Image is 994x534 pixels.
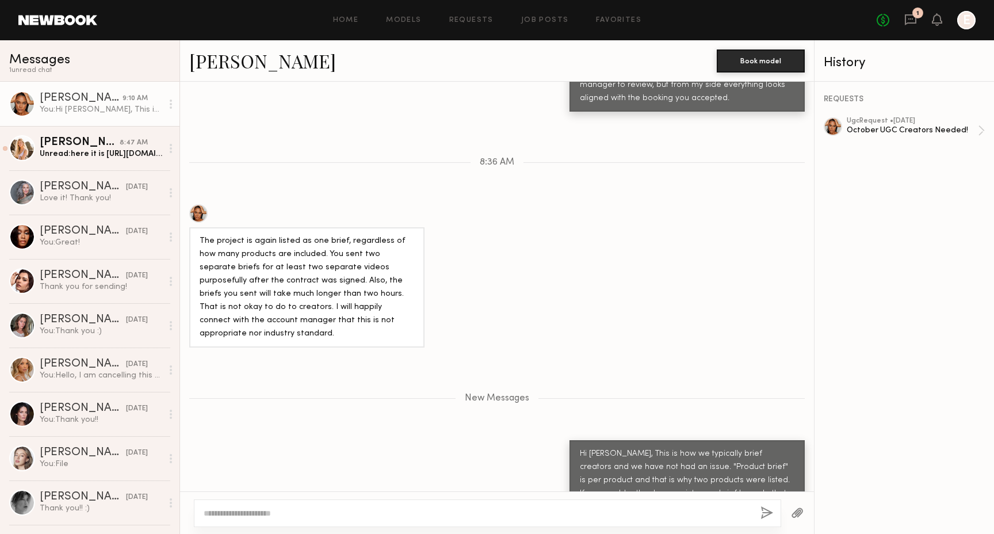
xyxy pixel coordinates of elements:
a: Home [333,17,359,24]
div: Unread: here it is [URL][DOMAIN_NAME] [40,148,162,159]
div: REQUESTS [824,96,985,104]
a: Models [386,17,421,24]
div: [DATE] [126,226,148,237]
div: Thank you!! :) [40,503,162,514]
span: Messages [9,54,70,67]
div: [PERSON_NAME] [40,226,126,237]
div: You: Great! [40,237,162,248]
div: History [824,56,985,70]
span: New Messages [465,394,529,403]
div: 8:47 AM [120,138,148,148]
div: [PERSON_NAME] [40,270,126,281]
div: You: File [40,459,162,470]
div: October UGC Creators Needed! [847,125,978,136]
div: [DATE] [126,359,148,370]
a: Job Posts [521,17,569,24]
div: ugc Request • [DATE] [847,117,978,125]
div: You: Hi [PERSON_NAME], This is how we typically brief creators and we have not had an issue. "Pro... [40,104,162,115]
div: [PERSON_NAME] [40,93,123,104]
div: [DATE] [126,270,148,281]
div: Love it! Thank you! [40,193,162,204]
div: You: Thank you :) [40,326,162,337]
div: [DATE] [126,448,148,459]
div: [PERSON_NAME] [40,403,126,414]
a: ugcRequest •[DATE]October UGC Creators Needed! [847,117,985,144]
div: You: Hello, I am cancelling this booking due to no response. [40,370,162,381]
div: [DATE] [126,182,148,193]
a: [PERSON_NAME] [189,48,336,73]
div: [PERSON_NAME] [40,314,126,326]
div: [PERSON_NAME] [40,447,126,459]
div: 9:10 AM [123,93,148,104]
a: 1 [904,13,917,28]
div: [PERSON_NAME] [40,491,126,503]
div: [PERSON_NAME] [40,181,126,193]
div: The project is again listed as one brief, regardless of how many products are included. You sent ... [200,235,414,341]
a: E [957,11,976,29]
div: [PERSON_NAME] [40,358,126,370]
button: Book model [717,49,805,73]
div: You: Thank you!! [40,414,162,425]
div: 1 [916,10,919,17]
a: Requests [449,17,494,24]
a: Favorites [596,17,641,24]
div: Thank you for sending! [40,281,162,292]
span: 8:36 AM [480,158,514,167]
div: [DATE] [126,403,148,414]
div: [PERSON_NAME] [40,137,120,148]
div: [DATE] [126,315,148,326]
a: Book model [717,55,805,65]
div: [DATE] [126,492,148,503]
